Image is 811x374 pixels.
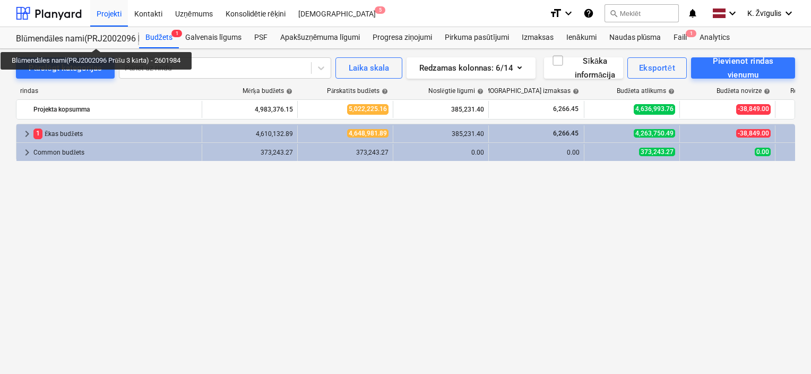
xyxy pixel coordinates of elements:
span: 6,266.45 [552,130,580,137]
div: Ēkas budžets [33,125,197,142]
span: -38,849.00 [736,104,771,114]
a: Pirkuma pasūtījumi [438,27,515,48]
div: Pārskatīts budžets [327,87,388,95]
div: Budžeta atlikums [617,87,675,95]
div: Mērķa budžets [243,87,292,95]
div: Sīkāka informācija [551,54,615,82]
button: Redzamas kolonnas:6/14 [407,57,536,79]
span: help [284,88,292,95]
i: format_size [549,7,562,20]
a: Budžets1 [139,27,179,48]
a: Apakšuzņēmuma līgumi [274,27,366,48]
span: 0.00 [755,148,771,156]
span: -38,849.00 [736,129,771,138]
span: keyboard_arrow_right [21,146,33,159]
div: 4,610,132.89 [206,130,293,138]
div: 0.00 [398,149,484,156]
i: Zināšanu pamats [583,7,594,20]
a: Faili1 [667,27,693,48]
button: Eksportēt [627,57,687,79]
div: 385,231.40 [398,101,484,118]
div: rindas [16,87,202,95]
iframe: Chat Widget [758,323,811,374]
span: help [379,88,388,95]
button: Meklēt [605,4,679,22]
span: 1 [686,30,696,37]
div: Blūmendāles nami(PRJ2002096 Prūšu 3 kārta) - 2601984 [16,33,126,45]
span: 5,022,225.16 [347,104,389,114]
div: Budžeta novirze [717,87,770,95]
span: 1 [33,129,42,139]
span: help [762,88,770,95]
i: notifications [687,7,698,20]
div: 373,243.27 [206,149,293,156]
i: keyboard_arrow_down [782,7,795,20]
span: keyboard_arrow_right [21,127,33,140]
a: Analytics [693,27,736,48]
a: Progresa ziņojumi [366,27,438,48]
button: Pārslēgt kategorijas [16,57,115,79]
div: [DEMOGRAPHIC_DATA] izmaksas [475,87,579,95]
div: Eksportēt [639,61,675,75]
span: 4,648,981.89 [347,129,389,138]
div: 385,231.40 [398,130,484,138]
span: 5 [375,6,385,14]
span: help [571,88,579,95]
span: 6,266.45 [552,105,580,114]
button: Sīkāka informācija [544,57,623,79]
span: 373,243.27 [639,148,675,156]
div: Pievienot rindas vienumu [703,54,783,82]
a: Naudas plūsma [603,27,668,48]
div: Pārslēgt kategorijas [29,61,102,75]
span: 1 [171,30,182,37]
div: Common budžets [33,144,197,161]
i: keyboard_arrow_down [726,7,739,20]
div: Laika skala [349,61,389,75]
div: 373,243.27 [302,149,389,156]
span: 4,636,993.76 [634,104,675,114]
i: keyboard_arrow_down [562,7,575,20]
div: Noslēgtie līgumi [428,87,484,95]
span: help [666,88,675,95]
span: search [609,9,618,18]
button: Laika skala [335,57,402,79]
button: Pievienot rindas vienumu [691,57,795,79]
a: Ienākumi [560,27,603,48]
div: Projekta kopsumma [33,101,197,118]
div: Budžets [139,27,179,48]
a: Galvenais līgums [179,27,248,48]
a: PSF [248,27,274,48]
span: 4,263,750.49 [634,129,675,138]
a: Izmaksas [515,27,560,48]
div: 4,983,376.15 [206,101,293,118]
div: Faili [667,27,693,48]
span: help [475,88,484,95]
div: Redzamas kolonnas : 6/14 [419,61,523,75]
span: K. Žvīgulis [747,9,781,18]
div: 0.00 [493,149,580,156]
